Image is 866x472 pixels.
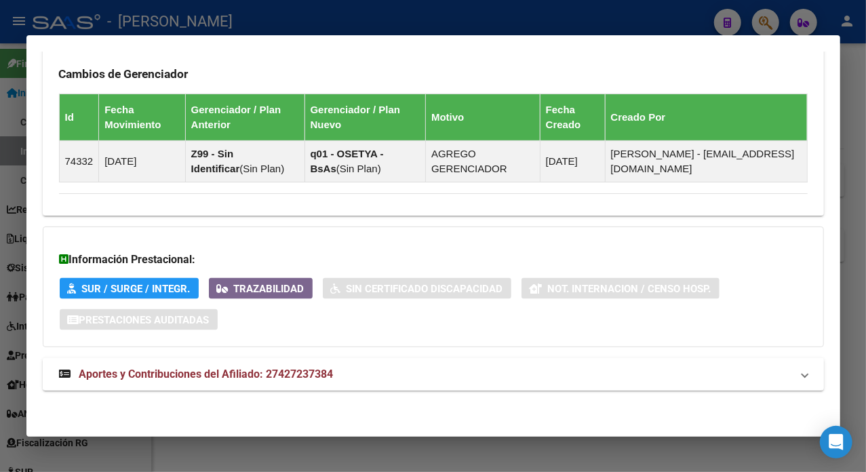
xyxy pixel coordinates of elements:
strong: q01 - OSETYA - BsAs [311,148,384,174]
td: [DATE] [99,140,185,182]
th: Fecha Movimiento [99,94,185,140]
th: Fecha Creado [540,94,605,140]
span: Not. Internacion / Censo Hosp. [548,283,711,295]
span: SUR / SURGE / INTEGR. [82,283,191,295]
td: 74332 [59,140,99,182]
th: Id [59,94,99,140]
button: Sin Certificado Discapacidad [323,278,511,299]
span: Sin Plan [243,163,281,174]
div: Open Intercom Messenger [820,426,852,458]
button: Not. Internacion / Censo Hosp. [521,278,720,299]
h3: Información Prestacional: [60,252,807,268]
th: Creado Por [605,94,807,140]
td: [PERSON_NAME] - [EMAIL_ADDRESS][DOMAIN_NAME] [605,140,807,182]
span: Prestaciones Auditadas [79,314,210,326]
th: Gerenciador / Plan Nuevo [304,94,426,140]
td: AGREGO GERENCIADOR [426,140,540,182]
button: SUR / SURGE / INTEGR. [60,278,199,299]
button: Trazabilidad [209,278,313,299]
td: ( ) [304,140,426,182]
th: Gerenciador / Plan Anterior [185,94,304,140]
td: ( ) [185,140,304,182]
h3: Cambios de Gerenciador [59,66,808,81]
mat-expansion-panel-header: Aportes y Contribuciones del Afiliado: 27427237384 [43,358,824,391]
span: Sin Plan [340,163,378,174]
td: [DATE] [540,140,605,182]
th: Motivo [426,94,540,140]
strong: Z99 - Sin Identificar [191,148,240,174]
button: Prestaciones Auditadas [60,309,218,330]
span: Trazabilidad [234,283,304,295]
span: Aportes y Contribuciones del Afiliado: 27427237384 [79,368,334,380]
span: Sin Certificado Discapacidad [347,283,503,295]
